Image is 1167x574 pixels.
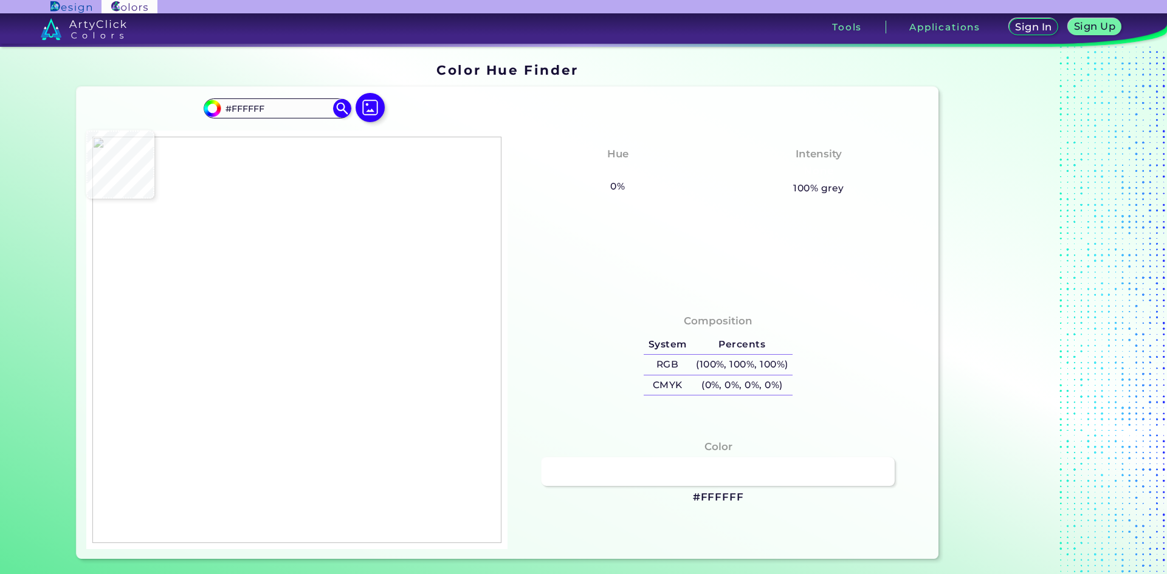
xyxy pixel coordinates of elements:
[798,164,839,179] h3: None
[793,180,844,196] h5: 100% grey
[356,93,385,122] img: icon picture
[644,355,691,375] h5: RGB
[1017,22,1050,32] h5: Sign In
[691,335,793,355] h5: Percents
[50,1,91,13] img: ArtyClick Design logo
[436,61,578,79] h1: Color Hue Finder
[221,100,334,117] input: type color..
[691,355,793,375] h5: (100%, 100%, 100%)
[1070,19,1118,35] a: Sign Up
[92,137,501,543] img: e2703bc3-3099-44aa-9ead-a413408c3d54
[606,179,630,194] h5: 0%
[1076,22,1114,31] h5: Sign Up
[909,22,980,32] h3: Applications
[333,99,351,117] img: icon search
[704,438,732,456] h4: Color
[1011,19,1056,35] a: Sign In
[832,22,862,32] h3: Tools
[644,335,691,355] h5: System
[607,145,628,163] h4: Hue
[597,164,638,179] h3: None
[684,312,752,330] h4: Composition
[796,145,842,163] h4: Intensity
[691,375,793,395] h5: (0%, 0%, 0%, 0%)
[693,490,744,505] h3: #FFFFFF
[644,375,691,395] h5: CMYK
[41,18,126,40] img: logo_artyclick_colors_white.svg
